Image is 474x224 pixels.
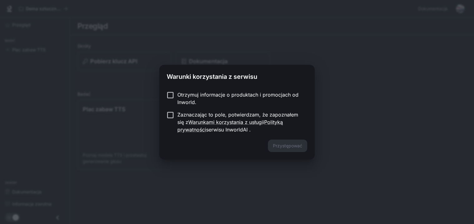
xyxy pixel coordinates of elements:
[206,126,251,133] font: serwisu InworldAI .
[167,73,257,80] font: Warunki korzystania z serwisu
[177,119,283,133] a: Polityką prywatności
[177,92,299,105] font: Otrzymuj informacje o produktach i promocjach od Inworld.
[188,119,263,125] a: Warunkami korzystania z usługi
[263,119,264,125] font: i
[177,112,298,125] font: Zaznaczając to pole, potwierdzam, że zapoznałem się z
